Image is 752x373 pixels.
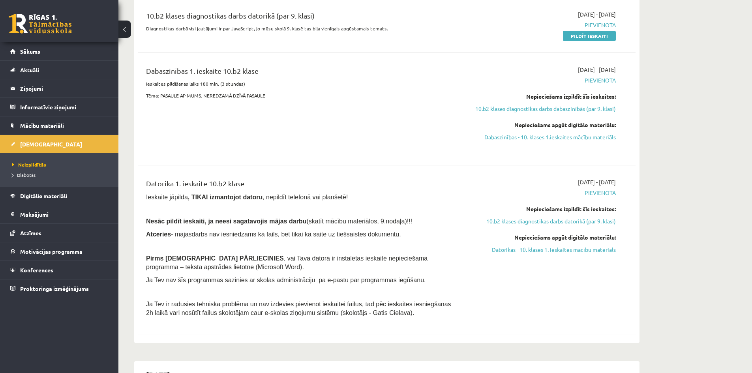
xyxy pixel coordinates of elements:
[20,79,109,97] legend: Ziņojumi
[467,121,616,129] div: Nepieciešams apgūt digitālo materiālu:
[20,192,67,199] span: Digitālie materiāli
[578,66,616,74] span: [DATE] - [DATE]
[10,98,109,116] a: Informatīvie ziņojumi
[20,266,53,274] span: Konferences
[10,187,109,205] a: Digitālie materiāli
[146,231,171,238] b: Atceries
[10,205,109,223] a: Maksājumi
[467,76,616,84] span: Pievienota
[20,122,64,129] span: Mācību materiāli
[146,25,455,32] p: Diagnostikas darbā visi jautājumi ir par JavaScript, jo mūsu skolā 9. klasē tas bija vienīgais ap...
[146,301,451,316] span: Ja Tev ir radusies tehniska problēma un nav izdevies pievienot ieskaitei failus, tad pēc ieskaite...
[467,21,616,29] span: Pievienota
[146,277,426,283] span: Ja Tev nav šīs programmas sazinies ar skolas administrāciju pa e-pastu par programmas iegūšanu.
[467,189,616,197] span: Pievienota
[10,42,109,60] a: Sākums
[12,171,111,178] a: Izlabotās
[146,194,348,201] span: Ieskaite jāpilda , nepildīt telefonā vai planšetē!
[467,105,616,113] a: 10.b2 klases diagnostikas darbs dabaszinībās (par 9. klasi)
[146,178,455,193] div: Datorika 1. ieskaite 10.b2 klase
[467,205,616,213] div: Nepieciešams izpildīt šīs ieskaites:
[146,10,455,25] div: 10.b2 klases diagnostikas darbs datorikā (par 9. klasi)
[146,66,455,80] div: Dabaszinības 1. ieskaite 10.b2 klase
[20,141,82,148] span: [DEMOGRAPHIC_DATA]
[20,285,89,292] span: Proktoringa izmēģinājums
[20,48,40,55] span: Sākums
[146,92,455,99] p: Tēma: PASAULE AP MUMS. NEREDZAMĀ DZĪVĀ PASAULE
[10,242,109,261] a: Motivācijas programma
[20,98,109,116] legend: Informatīvie ziņojumi
[10,79,109,97] a: Ziņojumi
[146,255,428,270] span: , vai Tavā datorā ir instalētas ieskaitē nepieciešamā programma – teksta apstrādes lietotne (Micr...
[146,218,306,225] span: Nesāc pildīt ieskaiti, ja neesi sagatavojis mājas darbu
[20,66,39,73] span: Aktuāli
[10,61,109,79] a: Aktuāli
[12,161,111,168] a: Neizpildītās
[467,233,616,242] div: Nepieciešams apgūt digitālo materiālu:
[188,194,263,201] b: , TIKAI izmantojot datoru
[146,255,284,262] span: Pirms [DEMOGRAPHIC_DATA] PĀRLIECINIES
[563,31,616,41] a: Pildīt ieskaiti
[10,135,109,153] a: [DEMOGRAPHIC_DATA]
[10,261,109,279] a: Konferences
[10,279,109,298] a: Proktoringa izmēģinājums
[20,248,83,255] span: Motivācijas programma
[146,231,401,238] span: - mājasdarbs nav iesniedzams kā fails, bet tikai kā saite uz tiešsaistes dokumentu.
[467,217,616,225] a: 10.b2 klases diagnostikas darbs datorikā (par 9. klasi)
[467,246,616,254] a: Datorikas - 10. klases 1. ieskaites mācību materiāls
[10,224,109,242] a: Atzīmes
[467,92,616,101] div: Nepieciešams izpildīt šīs ieskaites:
[20,229,41,236] span: Atzīmes
[10,116,109,135] a: Mācību materiāli
[9,14,72,34] a: Rīgas 1. Tālmācības vidusskola
[146,80,455,87] p: Ieskaites pildīšanas laiks 180 min. (3 stundas)
[12,172,36,178] span: Izlabotās
[20,205,109,223] legend: Maksājumi
[467,133,616,141] a: Dabaszinības - 10. klases 1.ieskaites mācību materiāls
[306,218,412,225] span: (skatīt mācību materiālos, 9.nodaļa)!!!
[578,178,616,186] span: [DATE] - [DATE]
[578,10,616,19] span: [DATE] - [DATE]
[12,161,46,168] span: Neizpildītās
